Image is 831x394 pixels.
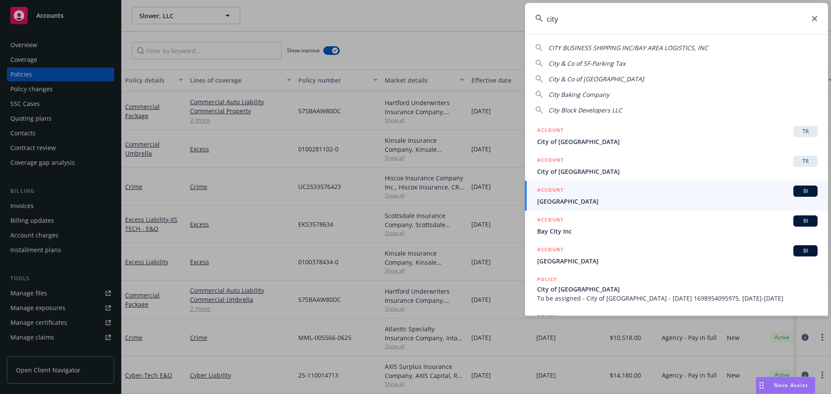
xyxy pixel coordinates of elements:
h5: ACCOUNT [537,245,564,256]
h5: POLICY [537,275,557,284]
span: TR [797,157,814,165]
a: ACCOUNTTRCity of [GEOGRAPHIC_DATA] [525,121,828,151]
span: City Baking Company [548,90,609,99]
span: City of [GEOGRAPHIC_DATA] [537,285,818,294]
span: City of [GEOGRAPHIC_DATA] [537,167,818,176]
h5: ACCOUNT [537,126,564,136]
span: City of [GEOGRAPHIC_DATA] [537,137,818,146]
span: BI [797,247,814,255]
span: CITY BUSINESS SHIPPING INC/BAY AREA LOGISTICS, INC [548,44,708,52]
a: ACCOUNTBIBay City Inc [525,211,828,240]
div: Drag to move [756,377,767,394]
a: ACCOUNTTRCity of [GEOGRAPHIC_DATA] [525,151,828,181]
span: City & Co of [GEOGRAPHIC_DATA] [548,75,644,83]
span: City Block Developers LLC [548,106,622,114]
a: ACCOUNTBI[GEOGRAPHIC_DATA] [525,181,828,211]
span: [GEOGRAPHIC_DATA] [537,256,818,266]
a: POLICY [525,308,828,345]
span: Bay City Inc [537,227,818,236]
h5: ACCOUNT [537,186,564,196]
span: BI [797,187,814,195]
span: City & Co of SF-Parking Tax [548,59,625,67]
span: To be assigned - City of [GEOGRAPHIC_DATA] - [DATE] 1698954095975, [DATE]-[DATE] [537,294,818,303]
button: Nova Assist [756,377,815,394]
a: ACCOUNTBI[GEOGRAPHIC_DATA] [525,240,828,270]
h5: ACCOUNT [537,156,564,166]
span: Nova Assist [774,381,808,389]
span: [GEOGRAPHIC_DATA] [537,197,818,206]
span: TR [797,128,814,135]
span: BI [797,217,814,225]
a: POLICYCity of [GEOGRAPHIC_DATA]To be assigned - City of [GEOGRAPHIC_DATA] - [DATE] 1698954095975,... [525,270,828,308]
h5: ACCOUNT [537,215,564,226]
input: Search... [525,3,828,34]
h5: POLICY [537,312,557,321]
